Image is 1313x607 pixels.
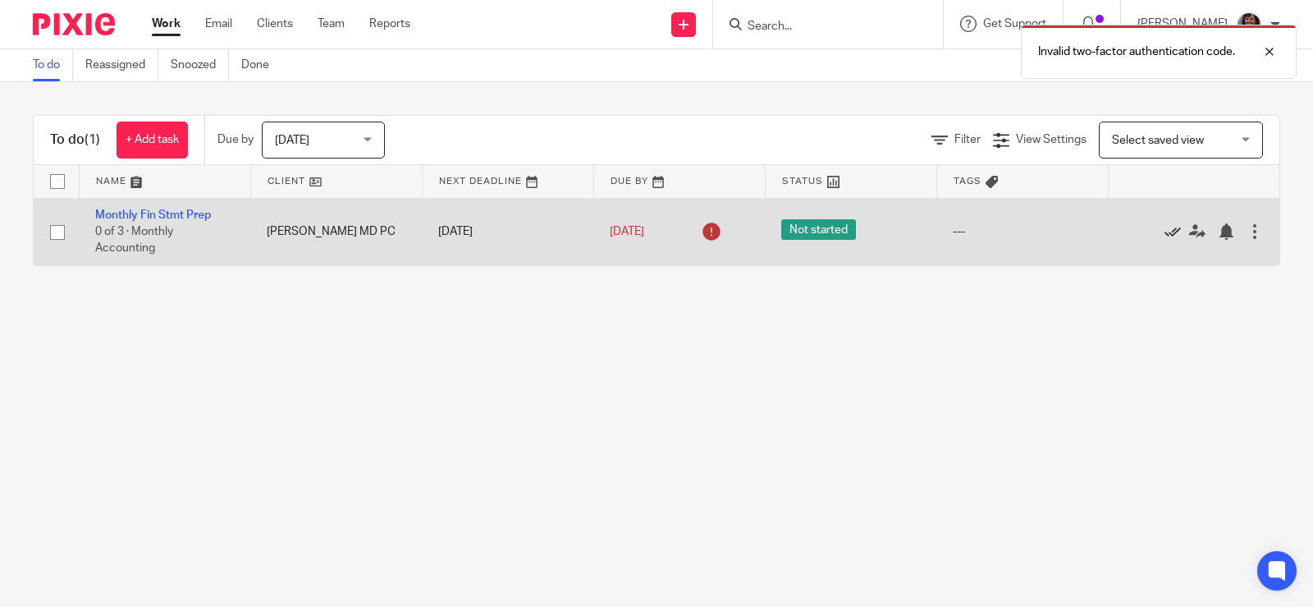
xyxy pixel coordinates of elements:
a: Email [205,16,232,32]
a: To do [33,49,73,81]
a: Reports [369,16,410,32]
a: Done [241,49,281,81]
img: Photo%20from%20DLCPA%20Website.jpg [1236,11,1262,38]
a: Reassigned [85,49,158,81]
span: View Settings [1016,134,1087,145]
img: Pixie [33,13,115,35]
span: (1) [85,133,100,146]
a: Clients [257,16,293,32]
span: [DATE] [275,135,309,146]
div: --- [953,223,1091,240]
a: + Add task [117,122,188,159]
span: 0 of 3 · Monthly Accounting [95,226,173,255]
span: [DATE] [610,226,644,237]
td: [PERSON_NAME] MD PC [250,198,422,265]
span: Select saved view [1112,135,1204,146]
td: [DATE] [422,198,593,265]
a: Team [318,16,345,32]
p: Due by [217,131,254,148]
a: Work [152,16,181,32]
p: Invalid two-factor authentication code. [1038,44,1235,60]
a: Monthly Fin Stmt Prep [95,209,211,221]
a: Snoozed [171,49,229,81]
span: Tags [954,177,981,186]
h1: To do [50,131,100,149]
span: Not started [781,219,856,240]
span: Filter [954,134,981,145]
a: Mark as done [1164,223,1189,240]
